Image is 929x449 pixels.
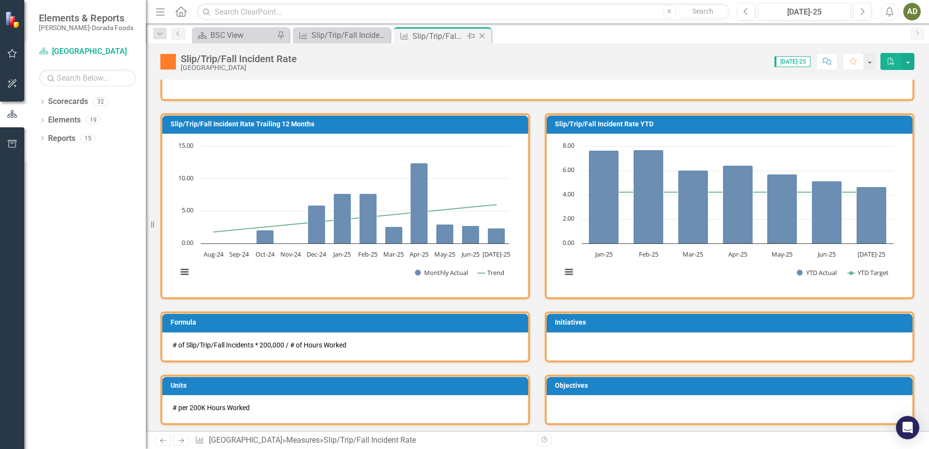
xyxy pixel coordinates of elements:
[557,141,902,287] div: Chart. Highcharts interactive chart.
[857,187,887,244] path: Jul-25, 4.6577934. YTD Actual.
[461,250,480,259] text: Jun-25
[172,404,250,412] span: # per 200K Hours Worked
[360,194,377,244] path: Feb-25, 7.72331383. Monthly Actual.
[563,141,574,150] text: 8.00
[723,166,753,244] path: Apr-25, 6.43324055. YTD Actual.
[383,250,404,259] text: Mar-25
[858,250,885,259] text: [DATE]-25
[172,341,346,349] span: # of Slip/Trip/Fall Incidents * 200,000 / # of Hours Worked
[171,121,523,128] h3: Slip/Trip/Fall Incident Rate Trailing 12 Months
[774,56,810,67] span: [DATE]-25
[896,416,919,439] div: Open Intercom Messenger
[434,250,455,259] text: May-25
[767,174,797,244] path: May-25, 5.68556459. YTD Actual.
[411,163,428,244] path: Apr-25, 12.42402707. Monthly Actual.
[678,171,708,244] path: Mar-25, 6.01864723. YTD Actual.
[462,226,480,244] path: Jun-25, 2.77152606. Monthly Actual.
[295,29,388,41] a: Slip/Trip/Fall Incident Rate
[563,190,574,198] text: 4.00
[758,3,851,20] button: [DATE]-25
[555,382,908,389] h3: Objectives
[204,250,224,259] text: Aug-24
[48,96,88,107] a: Scorecards
[324,435,416,445] div: Slip/Trip/Fall Incident Rate
[557,141,898,287] svg: Interactive chart
[93,98,108,106] div: 32
[181,53,297,64] div: Slip/Trip/Fall Incident Rate
[817,250,836,259] text: Jun-25
[286,435,320,445] a: Measures
[410,250,429,259] text: Apr-25
[311,29,388,41] div: Slip/Trip/Fall Incident Rate
[48,115,81,126] a: Elements
[679,5,727,18] button: Search
[5,11,22,28] img: ClearPoint Strategy
[488,228,505,244] path: Jul-25, 2.39311739. Monthly Actual.
[160,54,176,69] img: Warning
[172,141,514,287] svg: Interactive chart
[562,265,576,279] button: View chart menu, Chart
[812,181,842,244] path: Jun-25, 5.1446461. YTD Actual.
[172,141,518,287] div: Chart. Highcharts interactive chart.
[555,121,908,128] h3: Slip/Trip/Fall Incident Rate YTD
[210,29,275,41] div: BSC View
[181,64,297,71] div: [GEOGRAPHIC_DATA]
[229,250,249,259] text: Sep-24
[182,206,193,214] text: 5.00
[209,435,282,445] a: [GEOGRAPHIC_DATA]
[86,116,101,124] div: 19
[436,224,454,244] path: May-25, 2.94624575. Monthly Actual.
[478,268,504,277] button: Show Trend
[385,227,403,244] path: Mar-25, 2.60424974. Monthly Actual.
[48,133,75,144] a: Reports
[555,319,908,326] h3: Initiatives
[280,250,301,259] text: Nov-24
[334,194,351,244] path: Jan-25, 7.6799017. Monthly Actual.
[178,141,193,150] text: 15.00
[308,206,326,244] path: Dec-24, 5.89163834. Monthly Actual.
[413,30,464,42] div: Slip/Trip/Fall Incident Rate
[194,29,275,41] a: BSC View
[178,265,191,279] button: View chart menu, Chart
[171,382,523,389] h3: Units
[332,250,351,259] text: Jan-25
[589,151,619,244] path: Jan-25, 7.6799017. YTD Actual.
[171,319,523,326] h3: Formula
[563,165,574,174] text: 6.00
[683,250,703,259] text: Mar-25
[594,250,613,259] text: Jan-25
[482,250,510,259] text: [DATE]-25
[257,230,274,244] path: Oct-24, 2.09730994. Monthly Actual.
[589,150,887,244] g: YTD Actual, series 1 of 2. Bar series with 7 bars.
[634,150,664,244] path: Feb-25, 7.70154659. YTD Actual.
[772,250,792,259] text: May-25
[80,134,96,142] div: 15
[563,214,574,223] text: 2.00
[761,6,847,18] div: [DATE]-25
[182,238,193,247] text: 0.00
[39,69,136,86] input: Search Below...
[692,7,713,15] span: Search
[256,250,275,259] text: Oct-24
[563,238,574,247] text: 0.00
[195,435,530,446] div: » »
[848,268,889,277] button: Show YTD Target
[358,250,378,259] text: Feb-25
[903,3,921,20] button: AD
[639,250,658,259] text: Feb-25
[728,250,747,259] text: Apr-25
[797,268,837,277] button: Show YTD Actual
[197,3,730,20] input: Search ClearPoint...
[178,173,193,182] text: 10.00
[39,24,134,32] small: [PERSON_NAME]-Dorada Foods
[307,250,327,259] text: Dec-24
[39,12,134,24] span: Elements & Reports
[39,46,136,57] a: [GEOGRAPHIC_DATA]
[415,268,467,277] button: Show Monthly Actual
